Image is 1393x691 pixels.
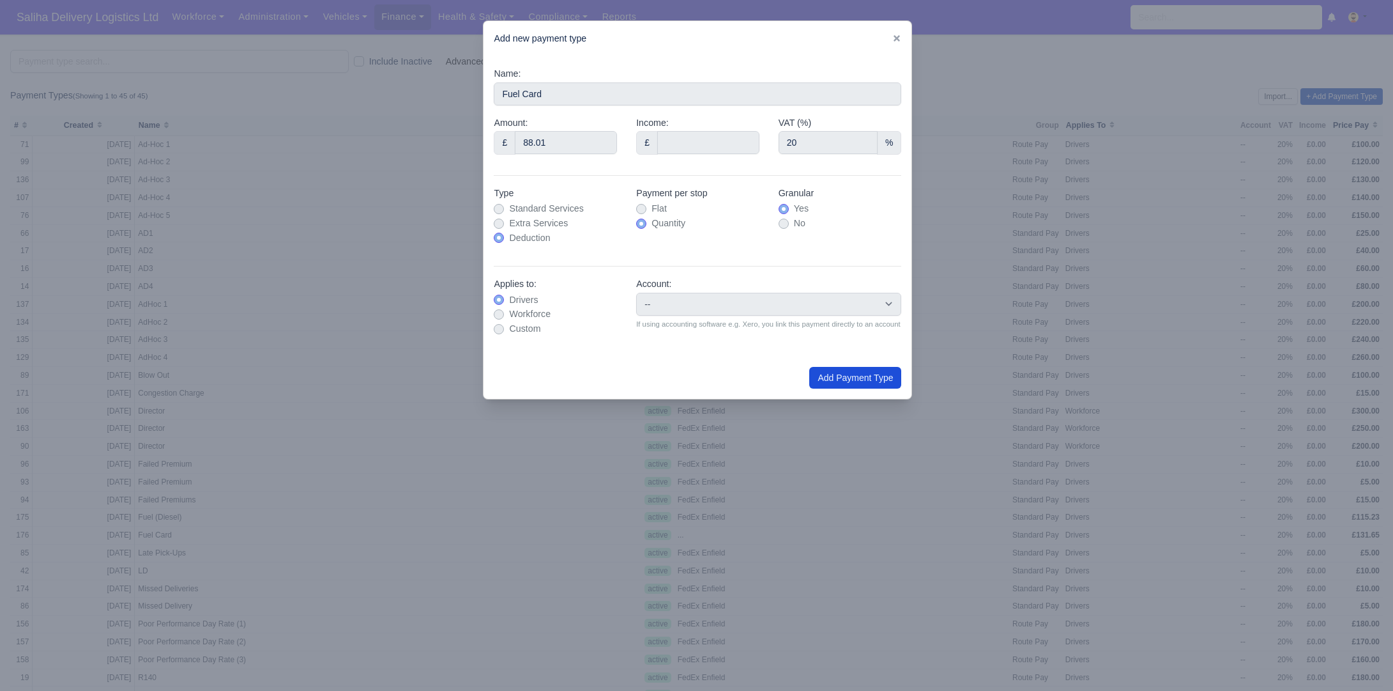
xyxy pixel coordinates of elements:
small: If using accounting software e.g. Xero, you link this payment directly to an account [636,318,901,330]
label: Drivers [509,293,538,307]
label: Payment per stop [636,186,708,201]
div: £ [494,131,515,154]
div: Add new payment type [483,21,911,56]
label: Yes [794,201,809,216]
label: Name: [494,66,521,81]
label: Deduction [509,231,550,245]
label: Standard Services [509,201,583,216]
label: Type [494,186,514,201]
label: Income: [636,116,669,130]
label: Applies to: [494,277,536,291]
div: % [877,131,901,154]
label: Account: [636,277,671,291]
label: Workforce [509,307,551,322]
div: £ [636,131,658,154]
label: Custom [509,322,540,336]
iframe: Chat Widget [1164,543,1393,691]
label: Quantity [651,216,685,231]
button: Add Payment Type [809,367,901,389]
label: Flat [651,201,667,216]
label: Extra Services [509,216,568,231]
label: Amount: [494,116,528,130]
label: Granular [779,186,814,201]
label: VAT (%) [779,116,811,130]
label: No [794,216,805,231]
